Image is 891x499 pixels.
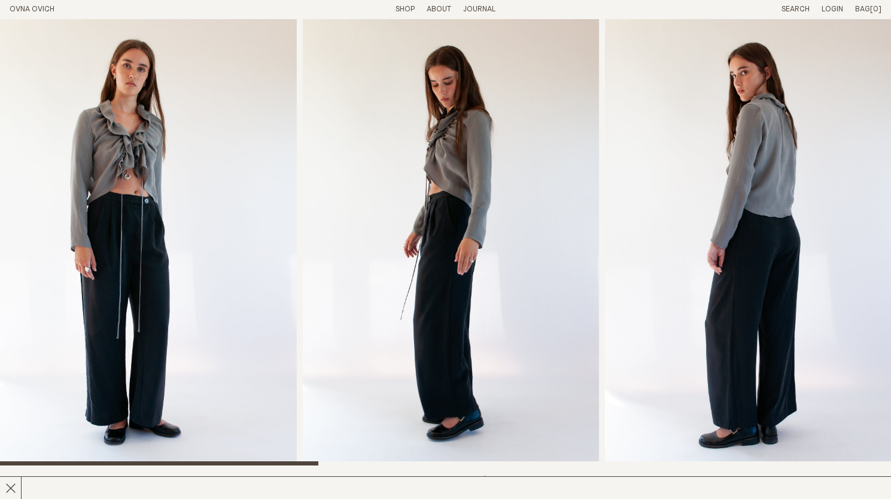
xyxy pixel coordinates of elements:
a: Search [781,5,810,13]
summary: About [427,5,451,15]
a: Journal [463,5,495,13]
h2: Shall We Blouse [10,475,220,492]
a: Home [10,5,54,13]
span: Bag [855,5,870,13]
span: [0] [870,5,881,13]
a: Shop [396,5,415,13]
div: 2 / 8 [303,19,600,465]
img: Shall We Blouse [303,19,600,465]
a: Login [822,5,843,13]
